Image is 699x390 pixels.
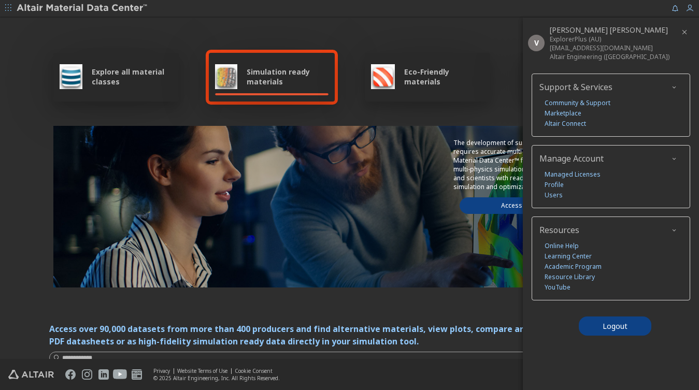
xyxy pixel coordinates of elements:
[539,153,604,164] span: Manage Account
[235,367,273,374] a: Cookie Consent
[215,64,237,89] img: Simulation ready materials
[60,64,83,89] img: Explore all material classes
[550,52,669,61] div: Altair Engineering ([GEOGRAPHIC_DATA])
[92,67,173,86] span: Explore all material classes
[539,81,612,93] span: Support & Services
[534,38,539,48] span: V
[550,25,668,35] span: Vidyashankar Nagesha Rao
[545,241,579,251] a: Online Help
[8,370,54,379] img: Altair Engineering
[545,251,592,262] a: Learning Center
[545,272,595,282] a: Resource Library
[153,374,280,382] div: © 2025 Altair Engineering, Inc. All Rights Reserved.
[460,197,634,214] a: Access all CAE ready materials
[603,321,627,331] span: Logout
[545,98,610,108] a: Community & Support
[49,323,650,348] div: Access over 90,000 datasets from more than 400 producers and find alternative materials, view plo...
[153,367,170,374] a: Privacy
[539,224,579,236] span: Resources
[545,190,563,200] a: Users
[545,180,564,190] a: Profile
[247,67,328,86] span: Simulation ready materials
[545,282,570,293] a: YouTube
[579,316,651,336] button: Logout
[371,64,395,89] img: Eco-Friendly materials
[177,367,227,374] a: Website Terms of Use
[545,108,581,119] a: Marketplace
[545,169,601,180] a: Managed Licenses
[404,67,484,86] span: Eco-Friendly materials
[545,119,586,129] a: Altair Connect
[550,44,669,52] div: [EMAIL_ADDRESS][DOMAIN_NAME]
[545,262,602,272] a: Academic Program
[453,138,640,191] p: The development of sustainable, efficient, lightweight designs requires accurate multi-domain mat...
[550,35,669,44] div: ExplorerPlus (AU)
[17,3,149,13] img: Altair Material Data Center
